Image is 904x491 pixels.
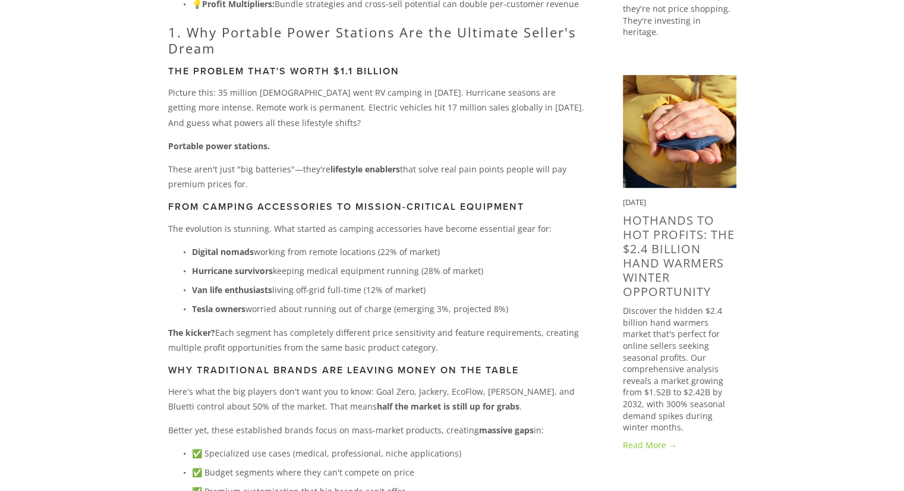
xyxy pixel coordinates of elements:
[192,282,585,297] p: living off-grid full-time (12% of market)
[192,244,585,259] p: working from remote locations (22% of market)
[168,24,585,56] h2: 1. Why Portable Power Stations Are the Ultimate Seller's Dream
[168,384,585,414] p: Here's what the big players don't want you to know: Goal Zero, Jackery, EcoFlow, [PERSON_NAME], a...
[623,305,736,433] p: Discover the hidden $2.4 billion hand warmers market that's perfect for online sellers seeking se...
[192,303,245,314] strong: Tesla owners
[192,465,585,480] p: ✅ Budget segments where they can't compete on price
[623,197,646,207] time: [DATE]
[623,212,735,300] a: HotHands to Hot Profits: The $2.4 Billion Hand Warmers Winter Opportunity
[192,301,585,316] p: worried about running out of charge (emerging 3%, projected 8%)
[168,65,585,77] h3: The Problem That's Worth $1.1 Billion
[168,364,585,376] h3: Why Traditional Brands Are Leaving Money on the Table
[623,74,736,188] img: HotHands to Hot Profits: The $2.4 Billion Hand Warmers Winter Opportunity
[168,140,270,152] strong: Portable power stations.
[168,423,585,438] p: Better yet, these established brands focus on mass-market products, creating in:
[623,439,736,451] a: Read More →
[192,265,273,276] strong: Hurricane survivors
[479,424,534,436] strong: massive gaps
[168,201,585,212] h3: From Camping Accessories to Mission-Critical Equipment
[168,85,585,130] p: Picture this: 35 million [DEMOGRAPHIC_DATA] went RV camping in [DATE]. Hurricane seasons are gett...
[192,263,585,278] p: keeping medical equipment running (28% of market)
[168,325,585,355] p: Each segment has completely different price sensitivity and feature requirements, creating multip...
[192,284,272,295] strong: Van life enthusiasts
[168,162,585,191] p: These aren't just "big batteries"—they're that solve real pain points people will pay premium pri...
[377,401,519,412] strong: half the market is still up for grabs
[168,221,585,236] p: The evolution is stunning. What started as camping accessories have become essential gear for:
[192,446,585,461] p: ✅ Specialized use cases (medical, professional, niche applications)
[192,246,254,257] strong: Digital nomads
[330,163,400,175] strong: lifestyle enablers
[168,327,215,338] strong: The kicker?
